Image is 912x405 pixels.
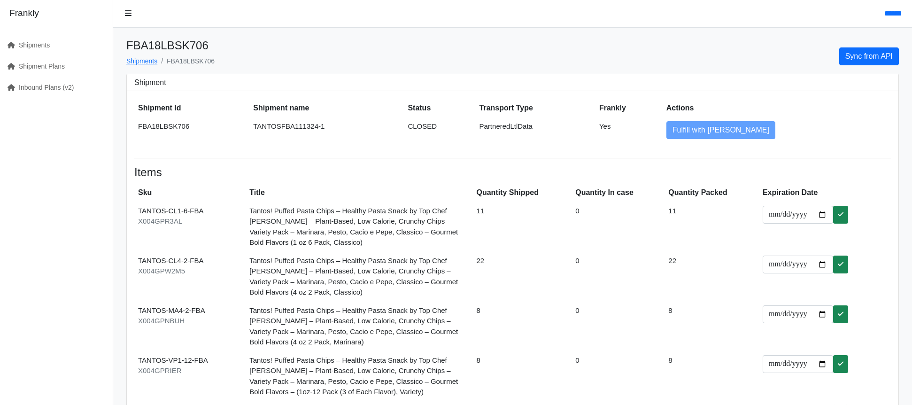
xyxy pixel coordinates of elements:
[126,57,157,65] a: Shipments
[473,252,572,302] td: 22
[476,99,595,117] th: Transport Type
[138,266,242,277] p: X004GPW2M5
[572,302,665,351] td: 0
[246,351,472,401] td: Tantos! Puffed Pasta Chips – Healthy Pasta Snack by Top Chef [PERSON_NAME] – Plant-Based, Low Cal...
[134,202,246,252] td: TANTOS-CL1-6-FBA
[663,99,891,117] th: Actions
[134,99,249,117] th: Shipment Id
[246,252,472,302] td: Tantos! Puffed Pasta Chips – Healthy Pasta Snack by Top Chef [PERSON_NAME] – Plant-Based, Low Cal...
[134,78,891,87] h3: Shipment
[572,351,665,401] td: 0
[473,202,572,252] td: 11
[134,166,891,179] h4: Items
[572,202,665,252] td: 0
[138,216,242,227] p: X004GPR3AL
[249,99,404,117] th: Shipment name
[249,117,404,143] td: TANTOSFBA111324-1
[665,351,759,401] td: 8
[473,302,572,351] td: 8
[595,99,663,117] th: Frankly
[665,183,759,202] th: Quantity Packed
[404,117,475,143] td: CLOSED
[759,183,891,202] th: Expiration Date
[572,252,665,302] td: 0
[595,117,663,143] td: Yes
[134,351,246,401] td: TANTOS-VP1-12-FBA
[839,47,899,65] button: Sync from API
[134,117,249,143] td: FBA18LBSK706
[665,202,759,252] td: 11
[572,183,665,202] th: Quantity In case
[157,56,215,66] li: FBA18LBSK706
[134,302,246,351] td: TANTOS-MA4-2-FBA
[404,99,475,117] th: Status
[665,302,759,351] td: 8
[476,117,595,143] td: PartneredLtlData
[134,183,246,202] th: Sku
[134,252,246,302] td: TANTOS-CL4-2-FBA
[246,202,472,252] td: Tantos! Puffed Pasta Chips – Healthy Pasta Snack by Top Chef [PERSON_NAME] – Plant-Based, Low Cal...
[473,351,572,401] td: 8
[138,366,242,376] p: X004GPRIER
[246,302,472,351] td: Tantos! Puffed Pasta Chips – Healthy Pasta Snack by Top Chef [PERSON_NAME] – Plant-Based, Low Cal...
[246,183,472,202] th: Title
[473,183,572,202] th: Quantity Shipped
[126,39,215,53] h1: FBA18LBSK706
[138,316,242,327] p: X004GPNBUH
[665,252,759,302] td: 22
